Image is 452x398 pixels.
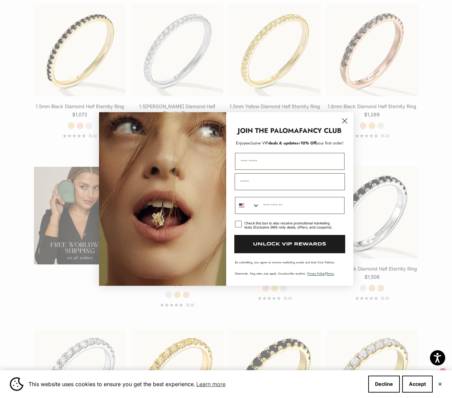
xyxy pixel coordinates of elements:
[307,271,325,276] a: Privacy Policy
[28,379,363,389] span: This website uses cookies to ensure you get the best experience.
[260,197,344,214] input: Phone Number
[245,140,298,146] span: deals & updates
[234,235,345,253] button: UNLOCK VIP REWARDS
[299,126,341,136] strong: FANCY CLUB
[238,126,299,136] strong: JOIN THE PALOMA
[368,376,400,393] button: Decline
[235,260,345,276] p: By submitting, you agree to receive marketing emails and texts from Paloma Diamonds. Msg rates ma...
[402,376,433,393] button: Accept
[245,140,268,146] span: exclusive VIP
[327,271,334,276] a: Terms
[235,197,260,214] button: Search Countries
[244,221,336,229] div: Check this box to also receive promotional marketing texts (Exclusive SMS-only deals, offers, and...
[300,140,316,146] span: 10% Off
[298,140,343,146] span: + your first order!
[339,115,351,127] button: Close dialog
[438,382,442,386] button: Close
[10,377,23,391] img: Cookie banner
[236,140,245,146] span: Enjoy
[235,173,345,190] input: Email
[239,203,244,208] img: United States
[195,379,227,389] a: Learn more
[235,153,345,170] input: First Name
[307,271,335,276] span: & .
[99,112,226,286] img: Loading...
